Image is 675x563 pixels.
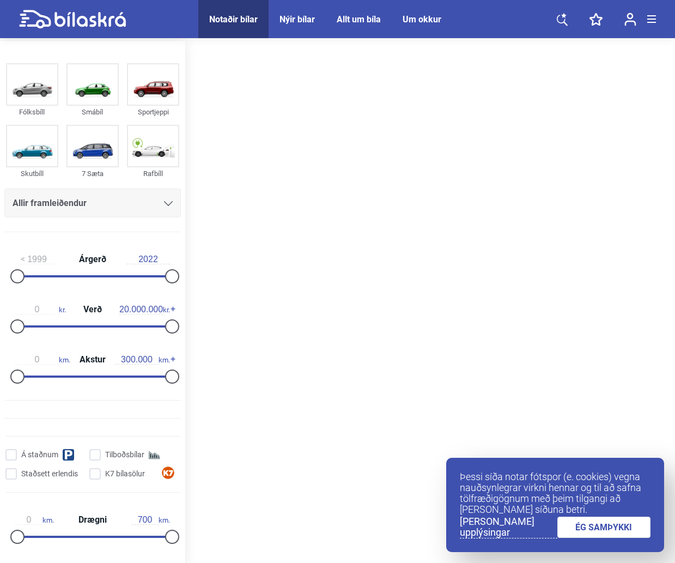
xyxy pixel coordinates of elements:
a: [PERSON_NAME] upplýsingar [460,516,557,538]
span: Drægni [76,516,110,524]
p: Þessi síða notar fótspor (e. cookies) vegna nauðsynlegrar virkni hennar og til að safna tölfræðig... [460,471,650,515]
span: K7 bílasölur [105,468,145,480]
span: km. [131,515,170,525]
span: Allir framleiðendur [13,196,87,211]
span: Tilboðsbílar [105,449,144,461]
a: Nýir bílar [279,14,315,25]
span: km. [115,355,170,365]
span: km. [15,515,54,525]
span: Verð [81,305,105,314]
img: user-login.svg [624,13,636,26]
span: kr. [119,305,170,314]
div: Fólksbíll [6,106,58,118]
span: Árgerð [76,255,109,264]
div: Rafbíll [127,167,179,180]
span: Á staðnum [21,449,58,461]
a: Um okkur [403,14,441,25]
a: Notaðir bílar [209,14,258,25]
span: Akstur [77,355,108,364]
span: kr. [15,305,66,314]
span: km. [15,355,70,365]
div: 7 Sæta [66,167,119,180]
div: Sportjeppi [127,106,179,118]
div: Skutbíll [6,167,58,180]
div: Smábíl [66,106,119,118]
a: ÉG SAMÞYKKI [557,517,651,538]
a: Allt um bíla [337,14,381,25]
span: Staðsett erlendis [21,468,78,480]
